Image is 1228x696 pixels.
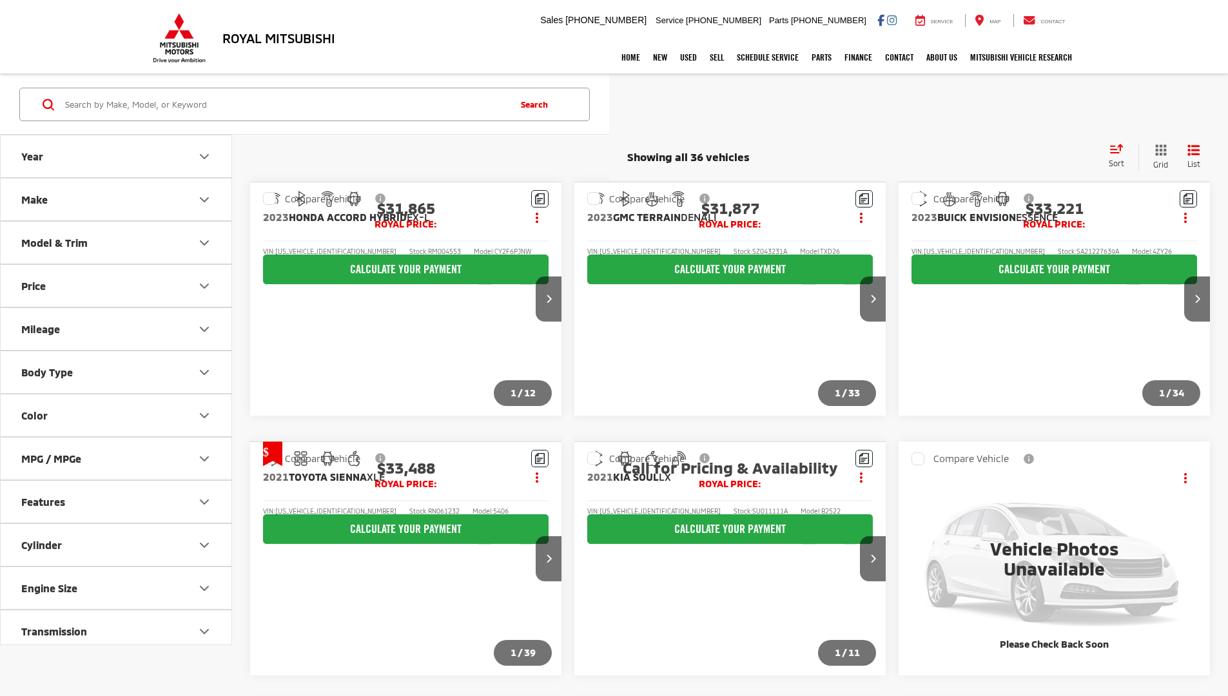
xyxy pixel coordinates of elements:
[1,265,233,307] button: PricePrice
[860,276,886,322] button: Next image
[860,472,863,482] span: dropdown dots
[835,387,841,398] span: 1
[526,466,549,488] button: Actions
[197,537,212,553] div: Cylinder
[1173,387,1184,398] span: 34
[516,389,524,398] span: /
[964,41,1078,73] a: Mitsubishi Vehicle Research
[21,150,43,162] div: Year
[21,323,60,335] div: Mileage
[222,31,335,45] h3: Royal Mitsubishi
[1,179,233,220] button: MakeMake
[694,185,716,212] button: View Disclaimer
[1,135,233,177] button: YearYear
[1102,144,1138,169] button: Select sort value
[509,88,567,121] button: Search
[1,394,233,436] button: ColorColor
[848,387,860,398] span: 33
[587,452,685,465] label: Compare Vehicle
[615,41,647,73] a: Home
[21,366,73,378] div: Body Type
[21,409,48,421] div: Color
[197,192,212,208] div: Make
[197,408,212,423] div: Color
[1153,159,1168,170] span: Grid
[197,278,212,294] div: Price
[1,524,233,566] button: CylinderCylinder
[370,445,392,472] button: View Disclaimer
[540,15,563,25] span: Sales
[1018,445,1040,472] button: View Disclaimer
[791,15,866,25] span: [PHONE_NUMBER]
[694,445,716,472] button: View Disclaimer
[1174,206,1197,229] button: Actions
[1,308,233,350] button: MileageMileage
[835,646,841,658] span: 1
[263,441,282,466] span: Get Price Drop Alert
[21,582,77,594] div: Engine Size
[536,212,538,222] span: dropdown dots
[931,19,953,24] span: Service
[197,451,212,467] div: MPG / MPGe
[1109,159,1124,168] span: Sort
[197,365,212,380] div: Body Type
[1184,472,1187,483] span: dropdown dots
[64,89,509,120] input: Search by Make, Model, or Keyword
[526,206,549,229] button: Actions
[1,438,233,479] button: MPG / MPGeMPG / MPGe
[1,567,233,609] button: Engine SizeEngine Size
[1040,19,1065,24] span: Contact
[197,581,212,596] div: Engine Size
[860,536,886,581] button: Next image
[21,193,48,206] div: Make
[911,192,1009,205] label: Compare Vehicle
[989,19,1000,24] span: Map
[1013,14,1075,27] a: Contact
[524,387,536,398] span: 12
[1,351,233,393] button: Body TypeBody Type
[805,41,838,73] a: Parts: Opens in a new tab
[838,41,879,73] a: Finance
[965,14,1010,27] a: Map
[841,389,848,398] span: /
[879,41,920,73] a: Contact
[21,625,87,637] div: Transmission
[150,13,208,63] img: Mitsubishi
[1174,466,1197,488] button: Actions
[21,237,88,249] div: Model & Trim
[524,646,536,658] span: 39
[877,15,884,25] a: Facebook: Click to visit our Facebook page
[21,280,46,292] div: Price
[899,442,1210,675] a: VIEW_DETAILS
[656,15,683,25] span: Service
[1178,144,1210,170] button: List View
[887,15,897,25] a: Instagram: Click to visit our Instagram page
[1138,144,1178,170] button: Grid View
[686,15,761,25] span: [PHONE_NUMBER]
[197,235,212,251] div: Model & Trim
[565,15,647,25] span: [PHONE_NUMBER]
[850,466,873,488] button: Actions
[1,222,233,264] button: Model & TrimModel & Trim
[1,610,233,652] button: TransmissionTransmission
[1,481,233,523] button: FeaturesFeatures
[1184,276,1210,322] button: Next image
[1165,389,1173,398] span: /
[197,624,212,639] div: Transmission
[587,192,685,205] label: Compare Vehicle
[703,41,730,73] a: Sell
[21,539,62,551] div: Cylinder
[536,472,538,482] span: dropdown dots
[536,276,561,322] button: Next image
[21,452,81,465] div: MPG / MPGe
[197,149,212,164] div: Year
[911,452,1009,465] label: Compare Vehicle
[370,185,392,212] button: View Disclaimer
[516,648,524,657] span: /
[906,14,963,27] a: Service
[511,646,516,658] span: 1
[536,536,561,581] button: Next image
[627,150,750,163] span: Showing all 36 vehicles
[1187,159,1200,169] span: List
